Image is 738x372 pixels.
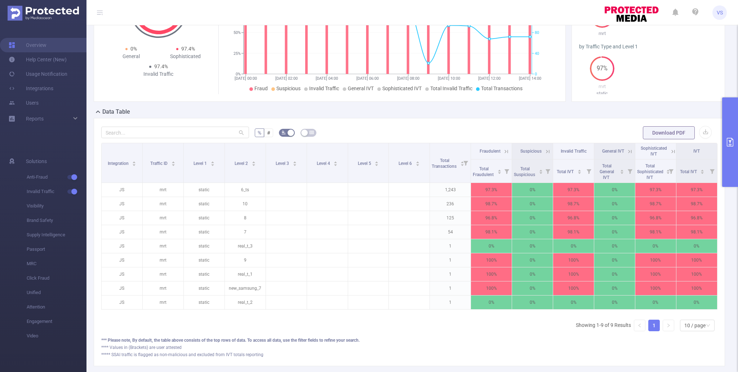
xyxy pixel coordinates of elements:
p: JS [102,267,142,281]
i: icon: caret-up [375,160,379,162]
i: icon: caret-up [498,169,502,171]
span: # [267,130,270,136]
li: Showing 1-9 of 9 Results [576,320,631,331]
span: Total Transactions [481,86,523,91]
span: Total Invalid Traffic [430,86,472,91]
i: icon: caret-up [132,160,136,162]
span: Unified [27,285,86,300]
span: Video [27,329,86,343]
p: mrt [143,281,183,295]
p: static [184,211,224,225]
div: ***** SSAI traffic is flagged as non-malicious and excluded from IVT totals reporting [101,351,717,358]
div: Sort [577,169,582,173]
i: icon: caret-up [577,169,581,171]
tspan: [DATE] 00:00 [235,76,257,81]
p: 8 [225,211,266,225]
div: Sort [539,169,543,173]
i: Filter menu [666,159,676,183]
p: mrt [143,239,183,253]
div: Sort [252,160,256,165]
div: Sort [333,160,338,165]
span: General IVT [348,86,374,91]
i: icon: caret-down [620,171,624,173]
div: Sort [132,160,136,165]
tspan: [DATE] 10:00 [438,76,460,81]
p: mrt [143,183,183,197]
p: 100% [471,267,512,281]
p: 96.8% [635,211,676,225]
p: 97.3% [676,183,717,197]
p: 7 [225,225,266,239]
p: 0% [471,296,512,309]
a: Overview [9,38,46,52]
p: static [184,281,224,295]
p: 0% [635,296,676,309]
i: icon: caret-down [498,171,502,173]
p: 0% [512,183,553,197]
p: static [184,239,224,253]
span: VS [717,5,723,20]
i: icon: caret-down [172,163,175,165]
i: icon: caret-up [172,160,175,162]
span: Supply Intelligence [27,228,86,242]
i: Filter menu [584,159,594,183]
li: Previous Page [634,320,645,331]
i: icon: caret-up [334,160,338,162]
p: mrt [579,83,625,90]
span: Attention [27,300,86,314]
p: 100% [553,267,594,281]
div: *** Please note, By default, the table above consists of the top rows of data. To access all data... [101,337,717,343]
tspan: [DATE] 12:00 [478,76,501,81]
span: Sophisticated IVT [382,86,422,91]
p: static [184,296,224,309]
span: Solutions [26,154,47,169]
span: Total Sophisticated IVT [637,163,663,180]
span: Integration [108,161,130,166]
p: 9 [225,253,266,267]
a: Integrations [9,81,53,96]
p: 98.1% [635,225,676,239]
span: IVT [693,149,700,154]
p: JS [102,281,142,295]
p: 98.1% [553,225,594,239]
p: 1 [430,281,471,295]
i: icon: caret-down [577,171,581,173]
i: icon: down [706,323,710,328]
span: Engagement [27,314,86,329]
p: 1 [430,296,471,309]
p: static [579,90,625,97]
p: mrt [143,225,183,239]
p: 0% [594,211,635,225]
p: 1 [430,253,471,267]
p: mrt [143,296,183,309]
div: Sort [700,169,704,173]
p: 100% [471,253,512,267]
span: % [258,130,261,136]
div: **** Values in (Brackets) are user attested [101,344,717,351]
p: 54 [430,225,471,239]
span: Level 4 [317,161,331,166]
tspan: 40 [535,51,539,56]
span: Total Transactions [432,158,458,169]
p: real_t_2 [225,296,266,309]
tspan: 80 [535,31,539,35]
p: 96.8% [471,211,512,225]
p: JS [102,225,142,239]
span: Invalid Traffic [309,86,339,91]
a: Help Center (New) [9,52,67,67]
p: JS [102,253,142,267]
div: Sort [210,160,215,165]
p: 98.7% [676,197,717,211]
i: icon: caret-down [539,171,543,173]
p: 0% [594,296,635,309]
i: icon: caret-up [539,169,543,171]
p: 96.8% [553,211,594,225]
div: Sophisticated [159,53,213,60]
span: Total IVT [557,169,575,174]
p: 98.1% [676,225,717,239]
p: real_t_3 [225,239,266,253]
span: 97.4% [181,46,195,52]
p: 0% [512,296,553,309]
p: 10 [225,197,266,211]
p: 100% [676,281,717,295]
